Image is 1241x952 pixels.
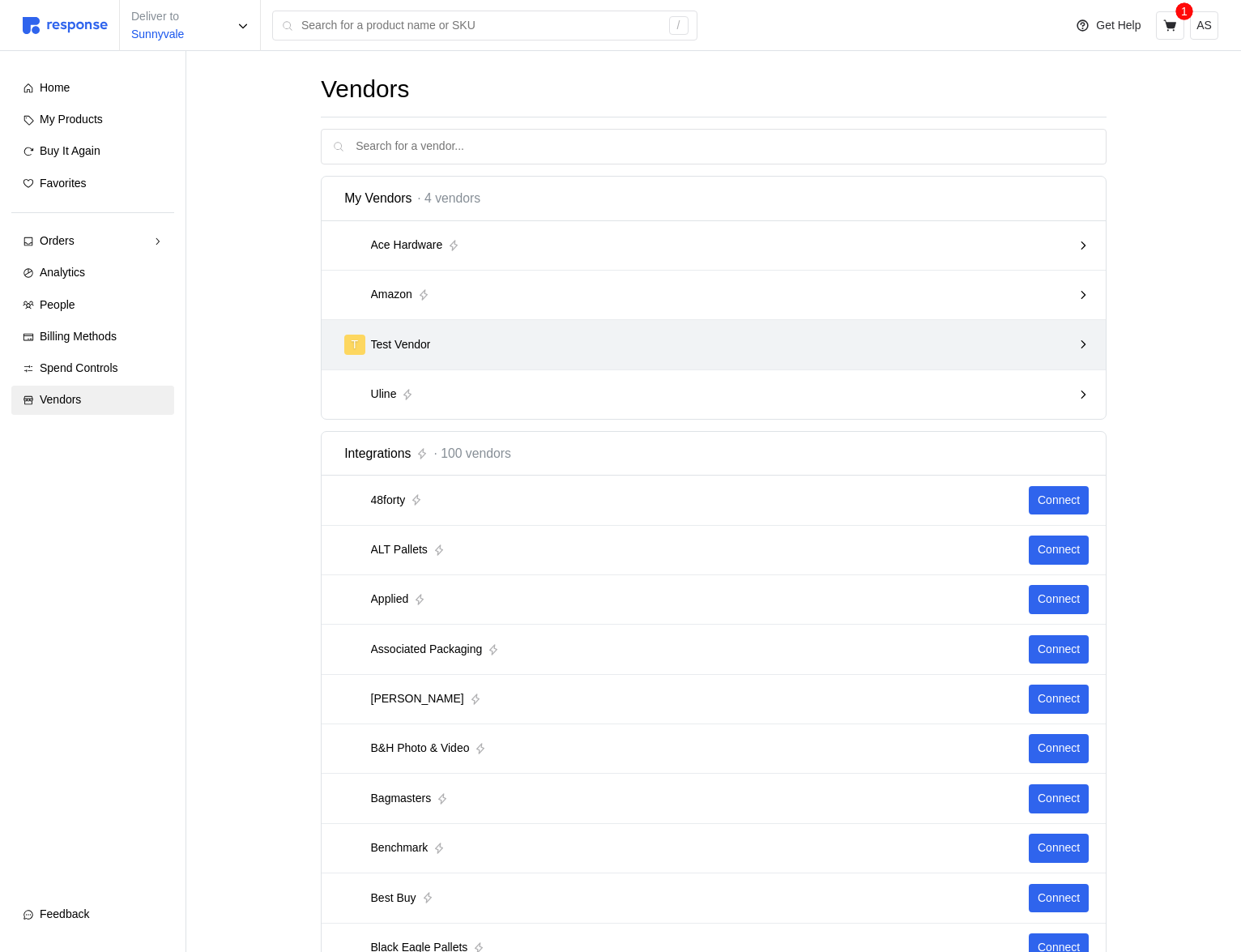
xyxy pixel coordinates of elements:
p: Connect [1038,790,1080,808]
span: Integrations [344,443,411,463]
span: Favorites [40,177,87,190]
div: Orders [40,233,146,250]
h1: Vendors [321,74,1107,105]
span: Analytics [40,266,85,279]
p: 48forty [371,492,406,510]
button: Get Help [1066,11,1150,41]
p: Best Buy [371,890,416,907]
p: Test Vendor [371,336,431,354]
span: People [40,298,75,311]
span: · 100 vendors [433,443,510,463]
a: Spend Controls [11,354,174,383]
p: Connect [1038,641,1080,659]
span: Home [40,81,70,94]
p: Get Help [1096,17,1141,35]
a: Billing Methods [11,322,174,352]
span: My Products [40,113,103,126]
button: Connect [1029,784,1088,813]
button: Connect [1029,585,1088,614]
button: Feedback [11,900,174,929]
span: My Vendors [344,188,412,208]
button: Connect [1029,486,1088,515]
span: · 4 vendors [417,188,480,208]
p: Connect [1038,492,1080,510]
span: Billing Methods [40,330,117,343]
p: [PERSON_NAME] [371,690,464,708]
p: T [352,336,359,354]
p: Connect [1038,890,1080,907]
input: Search for a vendor... [356,130,1094,164]
button: Connect [1029,734,1088,763]
p: Connect [1038,541,1080,559]
p: Connect [1038,591,1080,608]
p: Amazon [371,286,412,304]
p: Associated Packaging [371,641,483,659]
span: Spend Controls [40,361,118,374]
p: 1 [1181,2,1188,20]
button: Connect [1029,685,1088,714]
p: Sunnyvale [131,26,184,44]
p: B&H Photo & Video [371,740,470,758]
p: Ace Hardware [371,237,443,254]
p: Bagmasters [371,790,432,808]
input: Search for a product name or SKU [301,11,660,41]
a: Home [11,74,174,103]
p: AS [1196,17,1212,35]
p: Deliver to [131,8,184,26]
button: AS [1190,11,1218,40]
div: / [669,16,689,36]
a: Buy It Again [11,137,174,166]
a: Orders [11,227,174,256]
p: Connect [1038,740,1080,758]
img: svg%3e [23,17,108,34]
p: Uline [371,386,397,403]
a: Favorites [11,169,174,199]
button: Connect [1029,536,1088,565]
span: Buy It Again [40,144,100,157]
span: Vendors [40,393,81,406]
a: Vendors [11,386,174,415]
button: Connect [1029,884,1088,913]
a: My Products [11,105,174,134]
span: Feedback [40,907,89,920]
p: ALT Pallets [371,541,428,559]
button: Connect [1029,834,1088,863]
p: Connect [1038,839,1080,857]
p: Applied [371,591,409,608]
p: Benchmark [371,839,429,857]
a: People [11,291,174,320]
p: Connect [1038,690,1080,708]
a: Analytics [11,258,174,288]
button: Connect [1029,635,1088,664]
